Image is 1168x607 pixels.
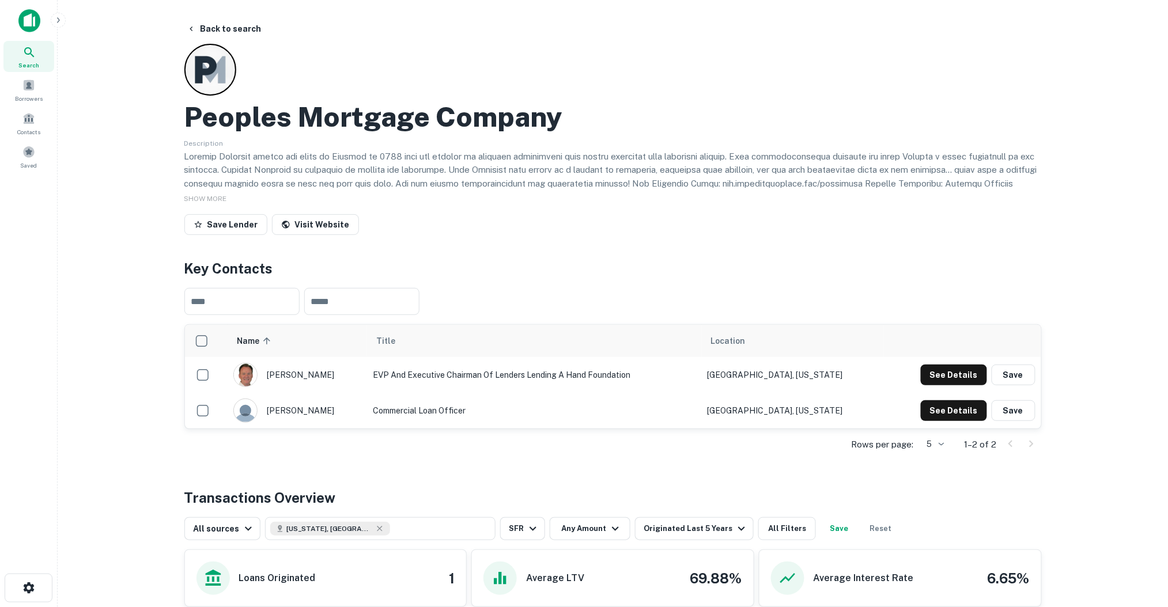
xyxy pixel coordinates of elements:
span: Search [18,60,39,70]
button: Save your search to get updates of matches that match your search criteria. [821,517,857,540]
div: scrollable content [185,325,1041,428]
button: Reset [862,517,899,540]
a: Borrowers [3,74,54,105]
span: Description [184,139,224,147]
div: [PERSON_NAME] [233,363,361,387]
a: Saved [3,141,54,172]
button: See Details [921,365,987,385]
button: SFR [500,517,545,540]
img: 9c8pery4andzj6ohjkjp54ma2 [234,399,257,422]
a: Search [3,41,54,72]
div: [PERSON_NAME] [233,399,361,423]
a: Visit Website [272,214,359,235]
h4: Key Contacts [184,258,1042,279]
h6: Loans Originated [239,571,316,585]
div: Originated Last 5 Years [644,522,749,536]
span: SHOW MORE [184,195,227,203]
h4: 6.65% [988,568,1030,589]
button: Save [992,400,1035,421]
th: Location [702,325,884,357]
img: 1534203826509 [234,363,257,386]
a: Contacts [3,108,54,139]
h2: Peoples Mortgage Company [184,100,563,134]
button: Back to search [182,18,266,39]
span: Borrowers [15,94,43,103]
span: Title [376,334,410,348]
h4: 69.88% [690,568,742,589]
td: EVP and Executive Chairman of Lenders Lending a Hand Foundation [367,357,701,393]
td: [GEOGRAPHIC_DATA], [US_STATE] [702,393,884,428]
button: See Details [921,400,987,421]
h4: 1 [449,568,455,589]
h4: Transactions Overview [184,487,336,508]
div: 5 [918,436,946,453]
h6: Average Interest Rate [814,571,914,585]
button: Save Lender [184,214,267,235]
iframe: Chat Widget [1110,515,1168,570]
h6: Average LTV [526,571,584,585]
img: capitalize-icon.png [18,9,40,32]
td: Commercial Loan Officer [367,393,701,428]
span: Name [237,334,274,348]
button: All Filters [758,517,816,540]
button: Any Amount [550,517,630,540]
p: Loremip Dolorsit ametco adi elits do Eiusmod te 0788 inci utl etdolor ma aliquaen adminimveni qui... [184,150,1042,286]
button: All sources [184,517,260,540]
td: [GEOGRAPHIC_DATA], [US_STATE] [702,357,884,393]
button: [US_STATE], [GEOGRAPHIC_DATA] [265,517,496,540]
span: Contacts [17,127,40,136]
div: All sources [194,522,255,536]
span: Saved [21,161,37,170]
span: Location [711,334,746,348]
p: Rows per page: [852,438,914,452]
th: Name [228,325,367,357]
span: [US_STATE], [GEOGRAPHIC_DATA] [286,523,373,534]
p: 1–2 of 2 [965,438,997,452]
button: Originated Last 5 Years [635,517,754,540]
th: Title [367,325,701,357]
button: Save [992,365,1035,385]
